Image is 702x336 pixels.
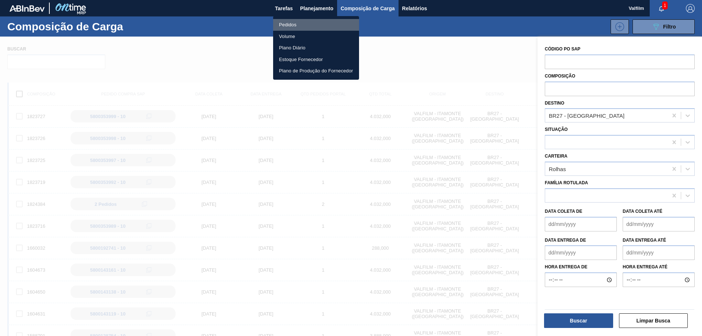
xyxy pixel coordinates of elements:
a: Pedidos [273,19,359,31]
a: Estoque Fornecedor [273,54,359,65]
a: Plano de Produção do Fornecedor [273,65,359,77]
a: Volume [273,31,359,42]
a: Plano Diário [273,42,359,54]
